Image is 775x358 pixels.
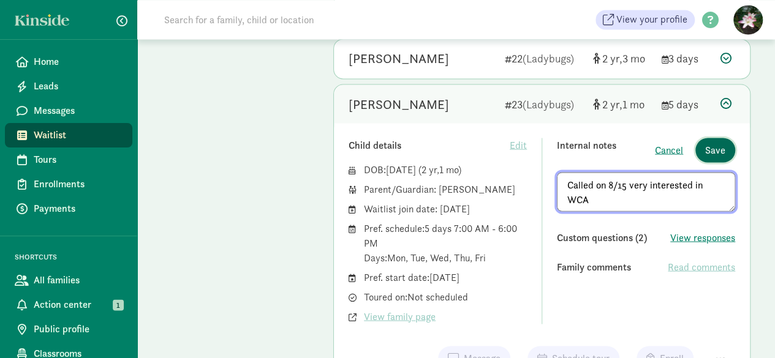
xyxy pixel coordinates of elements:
a: Messages [5,99,132,123]
a: All families [5,268,132,293]
span: Home [34,54,123,69]
span: Payments [34,201,123,216]
div: DOB: ( ) [364,162,527,177]
div: Family comments [557,259,668,274]
div: 23 [505,95,583,112]
div: 22 [505,50,583,67]
span: 1 [622,97,645,111]
span: 2 [422,163,439,176]
button: Cancel [655,143,683,157]
div: Parent/Guardian: [PERSON_NAME] [364,182,527,196]
div: [object Object] [593,50,652,67]
span: Enrollments [34,177,123,192]
div: [object Object] [593,95,652,112]
span: Public profile [34,322,123,337]
a: Home [5,50,132,74]
span: (Ladybugs) [523,97,574,111]
span: 3 [622,51,645,65]
span: View your profile [616,12,687,27]
span: Edit [510,138,527,152]
div: Zeya Harisharan [349,94,449,114]
span: 2 [602,97,622,111]
a: Tours [5,147,132,172]
iframe: Chat Widget [714,299,775,358]
div: 3 days [662,50,711,67]
span: All families [34,273,123,288]
div: Internal notes [557,138,655,162]
span: Read comments [668,259,735,274]
span: 2 [602,51,622,65]
a: View your profile [595,10,695,29]
a: Leads [5,74,132,99]
a: Waitlist [5,123,132,147]
div: Custom questions (2) [557,230,670,245]
span: Tours [34,152,123,167]
span: Save [705,143,725,157]
span: Action center [34,297,123,312]
div: Waitlist join date: [DATE] [364,201,527,216]
span: Leads [34,79,123,94]
span: (Ladybugs) [523,51,574,65]
div: Toured on: Not scheduled [364,289,527,304]
span: View family page [364,309,436,324]
a: Public profile [5,317,132,341]
span: Waitlist [34,128,123,143]
span: [DATE] [386,163,416,176]
a: Payments [5,196,132,221]
button: View responses [670,230,735,245]
div: Cassius S [349,49,449,69]
div: 5 days [662,95,711,112]
input: Search for a family, child or location [157,7,501,32]
div: Pref. schedule: 5 days 7:00 AM - 6:00 PM Days: Mon, Tue, Wed, Thu, Fri [364,221,527,265]
div: Pref. start date: [DATE] [364,270,527,285]
span: 1 [113,299,124,310]
span: 1 [439,163,458,176]
div: Child details [349,138,510,152]
span: Messages [34,103,123,118]
a: Enrollments [5,172,132,196]
a: Action center 1 [5,293,132,317]
button: Save [695,138,735,162]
